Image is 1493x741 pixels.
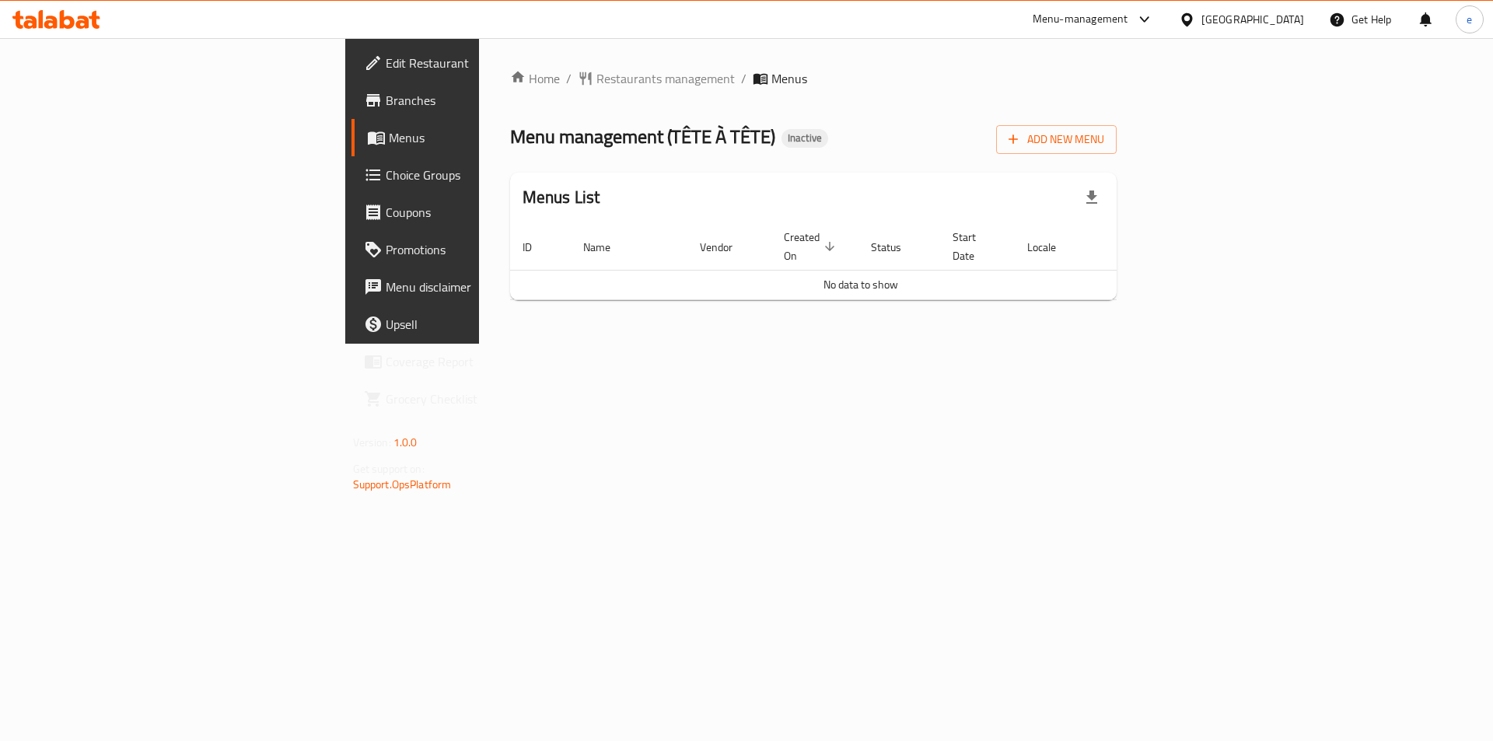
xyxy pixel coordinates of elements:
[351,194,595,231] a: Coupons
[510,119,775,154] span: Menu management ( TÊTE À TÊTE )
[351,119,595,156] a: Menus
[351,82,595,119] a: Branches
[351,306,595,343] a: Upsell
[583,238,631,257] span: Name
[871,238,921,257] span: Status
[386,203,582,222] span: Coupons
[781,129,828,148] div: Inactive
[353,432,391,453] span: Version:
[523,238,552,257] span: ID
[386,91,582,110] span: Branches
[1201,11,1304,28] div: [GEOGRAPHIC_DATA]
[1095,223,1212,271] th: Actions
[523,186,600,209] h2: Menus List
[386,240,582,259] span: Promotions
[353,459,425,479] span: Get support on:
[386,315,582,334] span: Upsell
[781,131,828,145] span: Inactive
[386,278,582,296] span: Menu disclaimer
[389,128,582,147] span: Menus
[386,166,582,184] span: Choice Groups
[1009,130,1104,149] span: Add New Menu
[700,238,753,257] span: Vendor
[784,228,840,265] span: Created On
[351,44,595,82] a: Edit Restaurant
[1027,238,1076,257] span: Locale
[386,54,582,72] span: Edit Restaurant
[386,390,582,408] span: Grocery Checklist
[351,231,595,268] a: Promotions
[771,69,807,88] span: Menus
[351,380,595,418] a: Grocery Checklist
[578,69,735,88] a: Restaurants management
[351,268,595,306] a: Menu disclaimer
[741,69,746,88] li: /
[353,474,452,495] a: Support.OpsPlatform
[596,69,735,88] span: Restaurants management
[996,125,1117,154] button: Add New Menu
[351,343,595,380] a: Coverage Report
[1467,11,1472,28] span: e
[1073,179,1110,216] div: Export file
[823,274,898,295] span: No data to show
[386,352,582,371] span: Coverage Report
[510,223,1212,300] table: enhanced table
[393,432,418,453] span: 1.0.0
[510,69,1117,88] nav: breadcrumb
[351,156,595,194] a: Choice Groups
[1033,10,1128,29] div: Menu-management
[953,228,996,265] span: Start Date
